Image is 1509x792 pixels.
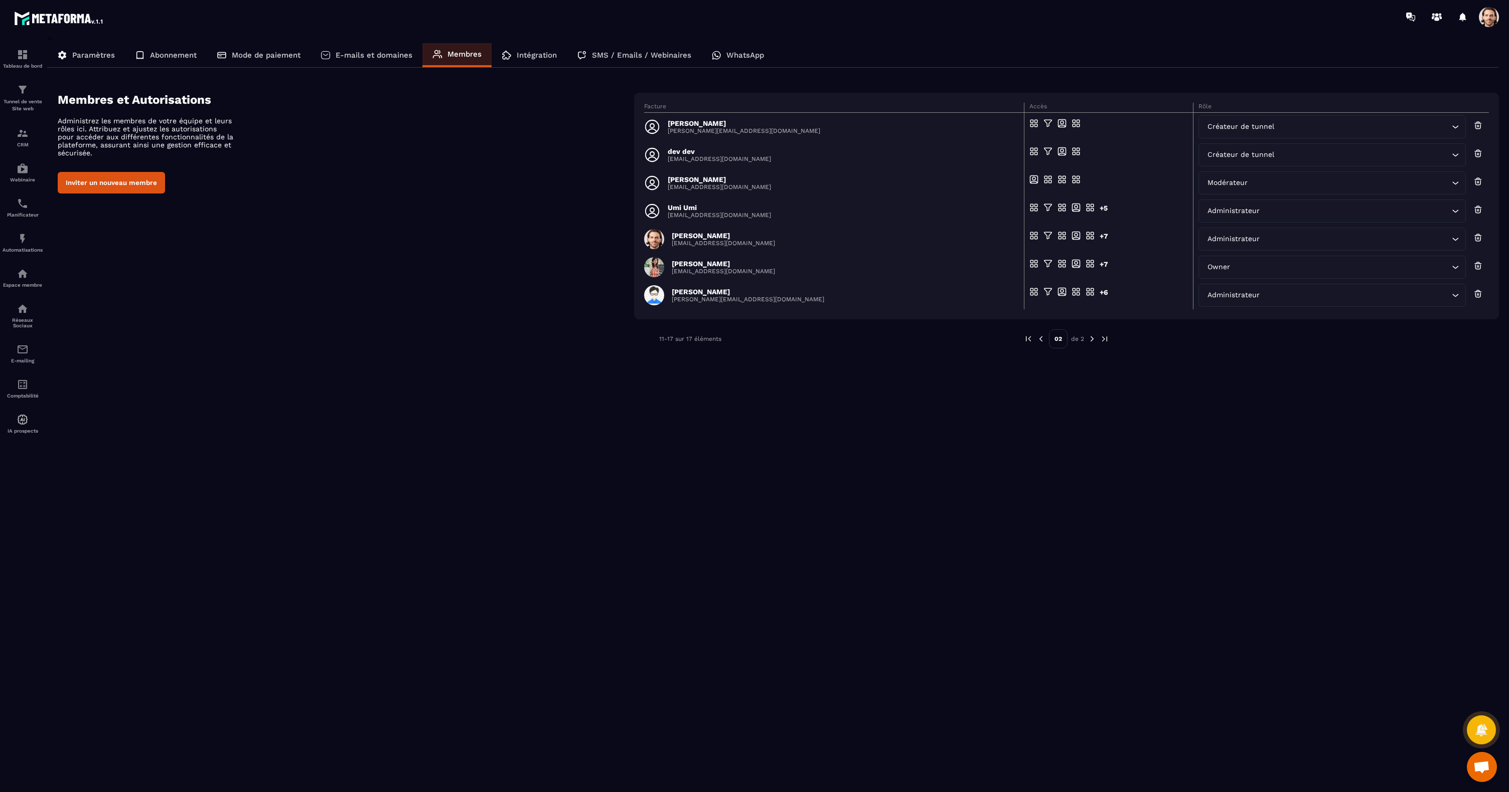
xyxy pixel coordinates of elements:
[17,49,29,61] img: formation
[1198,200,1466,223] div: Search for option
[1205,121,1276,132] span: Créateur de tunnel
[14,9,104,27] img: logo
[1205,234,1262,245] span: Administrateur
[1205,262,1232,273] span: Owner
[3,225,43,260] a: automationsautomationsAutomatisations
[1036,334,1045,343] img: prev
[1205,290,1262,301] span: Administrateur
[3,317,43,328] p: Réseaux Sociaux
[1276,149,1449,160] input: Search for option
[447,50,482,59] p: Membres
[1100,287,1109,303] div: +6
[17,268,29,280] img: automations
[659,335,721,342] p: 11-17 sur 17 éléments
[1071,335,1084,343] p: de 2
[17,303,29,315] img: social-network
[1100,203,1109,219] div: +5
[1024,103,1193,113] th: Accès
[47,34,1499,363] div: >
[17,414,29,426] img: automations
[1232,262,1449,273] input: Search for option
[3,247,43,253] p: Automatisations
[3,393,43,399] p: Comptabilité
[232,51,300,60] p: Mode de paiement
[3,155,43,190] a: automationsautomationsWebinaire
[1205,149,1276,160] span: Créateur de tunnel
[3,190,43,225] a: schedulerschedulerPlanificateur
[1193,103,1489,113] th: Rôle
[58,117,233,157] p: Administrez les membres de votre équipe et leurs rôles ici. Attribuez et ajustez les autorisation...
[1198,284,1466,307] div: Search for option
[336,51,412,60] p: E-mails et domaines
[1049,329,1068,348] p: 02
[726,51,764,60] p: WhatsApp
[3,177,43,182] p: Webinaire
[3,41,43,76] a: formationformationTableau de bord
[3,260,43,295] a: automationsautomationsEspace membre
[1198,115,1466,138] div: Search for option
[1100,259,1109,275] div: +7
[668,147,771,155] p: dev dev
[17,127,29,139] img: formation
[3,120,43,155] a: formationformationCRM
[668,183,771,190] p: [EMAIL_ADDRESS][DOMAIN_NAME]
[1262,206,1449,217] input: Search for option
[17,84,29,96] img: formation
[672,260,775,268] p: [PERSON_NAME]
[1276,121,1449,132] input: Search for option
[1262,290,1449,301] input: Search for option
[1198,171,1466,194] div: Search for option
[672,240,775,247] p: [EMAIL_ADDRESS][DOMAIN_NAME]
[1205,206,1262,217] span: Administrateur
[17,343,29,355] img: email
[3,428,43,434] p: IA prospects
[1467,752,1497,782] div: Mở cuộc trò chuyện
[668,175,771,183] p: [PERSON_NAME]
[17,233,29,245] img: automations
[3,98,43,112] p: Tunnel de vente Site web
[1262,234,1449,245] input: Search for option
[17,378,29,390] img: accountant
[1024,334,1033,343] img: prev
[150,51,197,60] p: Abonnement
[668,155,771,162] p: [EMAIL_ADDRESS][DOMAIN_NAME]
[672,288,824,296] p: [PERSON_NAME]
[668,212,771,219] p: [EMAIL_ADDRESS][DOMAIN_NAME]
[1198,143,1466,166] div: Search for option
[3,142,43,147] p: CRM
[668,204,771,212] p: Umi Umi
[592,51,691,60] p: SMS / Emails / Webinaires
[1198,228,1466,251] div: Search for option
[644,103,1024,113] th: Facture
[1100,231,1109,247] div: +7
[17,197,29,210] img: scheduler
[1088,334,1097,343] img: next
[517,51,557,60] p: Intégration
[58,172,165,193] button: Inviter un nouveau membre
[3,371,43,406] a: accountantaccountantComptabilité
[672,268,775,275] p: [EMAIL_ADDRESS][DOMAIN_NAME]
[3,63,43,69] p: Tableau de bord
[1100,334,1109,343] img: next
[3,295,43,336] a: social-networksocial-networkRéseaux Sociaux
[668,119,820,127] p: [PERSON_NAME]
[17,162,29,174] img: automations
[3,212,43,218] p: Planificateur
[72,51,115,60] p: Paramètres
[3,336,43,371] a: emailemailE-mailing
[3,358,43,363] p: E-mailing
[672,296,824,303] p: [PERSON_NAME][EMAIL_ADDRESS][DOMAIN_NAME]
[3,282,43,288] p: Espace membre
[1250,177,1449,188] input: Search for option
[1198,256,1466,279] div: Search for option
[3,76,43,120] a: formationformationTunnel de vente Site web
[668,127,820,134] p: [PERSON_NAME][EMAIL_ADDRESS][DOMAIN_NAME]
[58,93,634,107] h4: Membres et Autorisations
[1205,177,1250,188] span: Modérateur
[672,232,775,240] p: [PERSON_NAME]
